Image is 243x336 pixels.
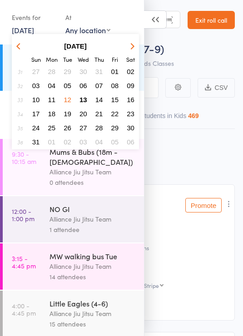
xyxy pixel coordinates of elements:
[127,110,134,118] span: 23
[95,110,103,118] span: 21
[111,124,119,132] span: 29
[111,110,119,118] span: 22
[76,136,90,148] button: 03
[12,10,56,25] div: Events for
[112,55,118,63] small: Friday
[65,10,110,25] div: At
[12,150,36,165] time: 9:30 - 10:15 am
[3,139,144,195] a: 9:30 -10:15 amMums & Bubs (18m - [DEMOGRAPHIC_DATA])Alliance Jiu Jitsu Team0 attendees
[46,55,58,63] small: Monday
[64,68,71,75] span: 29
[79,110,87,118] span: 20
[3,196,144,242] a: 12:00 -1:00 pmNO GIAlliance Jiu Jitsu Team1 attendee
[79,82,87,89] span: 06
[32,138,40,146] span: 31
[12,255,36,269] time: 3:15 - 4:45 pm
[95,82,103,89] span: 07
[65,25,110,35] div: Any location
[95,138,103,146] span: 04
[124,65,138,78] button: 02
[50,272,136,282] div: 14 attendees
[124,79,138,92] button: 09
[76,94,90,106] button: 13
[48,68,56,75] span: 28
[185,198,222,212] button: Promote
[60,122,74,134] button: 26
[92,65,106,78] button: 31
[111,96,119,104] span: 15
[50,224,136,235] div: 1 attendee
[124,136,138,148] button: 06
[108,136,122,148] button: 05
[79,96,87,104] span: 13
[127,96,134,104] span: 16
[95,124,103,132] span: 28
[32,82,40,89] span: 03
[79,138,87,146] span: 03
[108,79,122,92] button: 08
[18,68,22,75] em: 31
[79,68,87,75] span: 30
[79,124,87,132] span: 27
[50,308,136,319] div: Alliance Jiu Jitsu Team
[95,68,103,75] span: 31
[92,122,106,134] button: 28
[126,55,135,63] small: Saturday
[124,108,198,128] button: Other students in Kids469
[17,96,23,104] em: 33
[45,108,59,120] button: 18
[50,204,136,214] div: NO GI
[45,65,59,78] button: 28
[78,55,89,63] small: Wednesday
[127,138,134,146] span: 06
[17,110,23,118] em: 34
[17,124,23,132] em: 35
[12,302,36,316] time: 4:00 - 4:45 pm
[111,138,119,146] span: 05
[92,94,106,106] button: 14
[29,65,43,78] button: 27
[48,110,56,118] span: 18
[32,96,40,104] span: 10
[32,68,40,75] span: 27
[124,108,138,120] button: 23
[12,208,35,222] time: 12:00 - 1:00 pm
[50,177,136,188] div: 0 attendees
[29,108,43,120] button: 17
[64,42,87,50] strong: [DATE]
[64,96,71,104] span: 12
[76,79,90,92] button: 06
[50,214,136,224] div: Alliance Jiu Jitsu Team
[3,243,144,290] a: 3:15 -4:45 pmMW walking bus TueAlliance Jiu Jitsu Team14 attendees
[108,108,122,120] button: 22
[29,94,43,106] button: 10
[29,79,43,92] button: 03
[31,55,41,63] small: Sunday
[48,124,56,132] span: 25
[92,136,106,148] button: 04
[32,110,40,118] span: 17
[92,108,106,120] button: 21
[60,79,74,92] button: 05
[50,167,136,177] div: Alliance Jiu Jitsu Team
[60,108,74,120] button: 19
[3,44,144,91] a: 6:00 -7:00 amBeginner/IntermediateAlliance Jiu Jitsu Team6 attendees
[45,122,59,134] button: 25
[198,78,235,98] button: CSV
[111,68,119,75] span: 01
[104,282,159,288] div: Grey Belt 1 RED Stripe
[108,122,122,134] button: 29
[50,298,136,308] div: Little Eagles (4-6)
[50,147,136,167] div: Mums & Bubs (18m - [DEMOGRAPHIC_DATA])
[108,65,122,78] button: 01
[45,79,59,92] button: 04
[17,82,23,89] em: 32
[188,11,235,29] a: Exit roll call
[108,94,122,106] button: 15
[48,82,56,89] span: 04
[64,138,71,146] span: 02
[92,79,106,92] button: 07
[3,92,144,138] a: 6:00 -6:45 amIntro to BJJAlliance Jiu Jitsu Team0 attendees
[76,122,90,134] button: 27
[60,136,74,148] button: 02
